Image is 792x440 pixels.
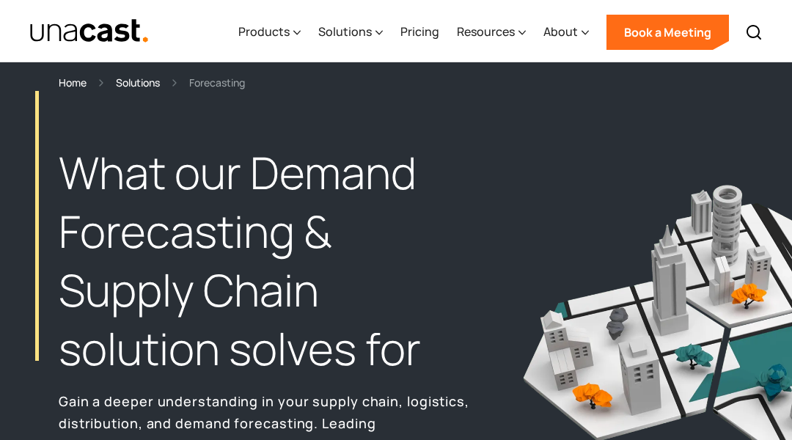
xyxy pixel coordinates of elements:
[238,23,290,40] div: Products
[29,18,149,44] img: Unacast text logo
[543,23,578,40] div: About
[238,2,301,62] div: Products
[318,2,383,62] div: Solutions
[59,74,87,91] a: Home
[457,23,515,40] div: Resources
[29,18,149,44] a: home
[606,15,729,50] a: Book a Meeting
[318,23,372,40] div: Solutions
[189,74,245,91] div: Forecasting
[543,2,589,62] div: About
[400,2,439,62] a: Pricing
[457,2,526,62] div: Resources
[745,23,763,41] img: Search icon
[59,144,469,378] h1: What our Demand Forecasting & Supply Chain solution solves for
[116,74,160,91] a: Solutions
